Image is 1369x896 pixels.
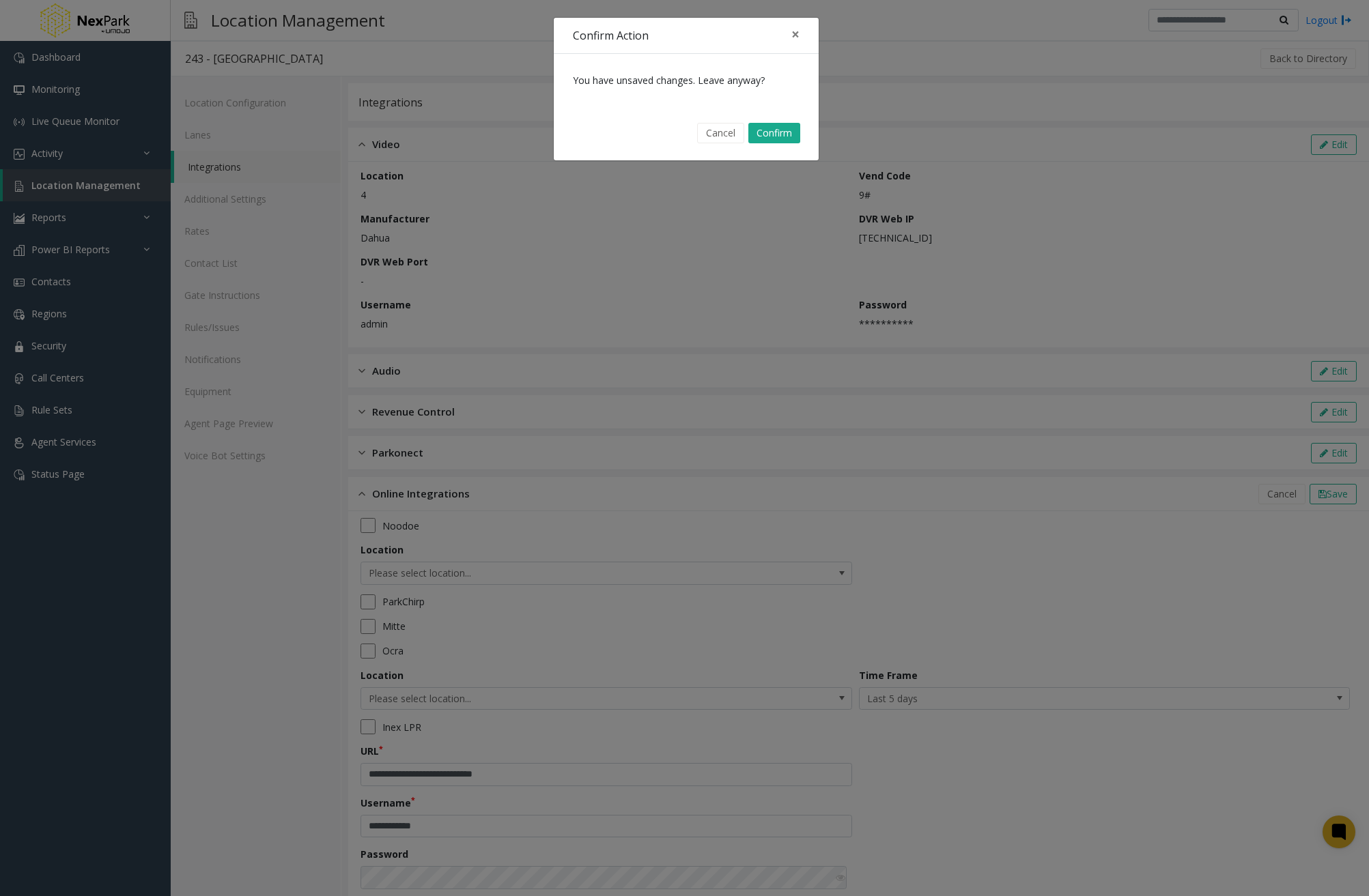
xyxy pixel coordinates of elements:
h4: Confirm Action [573,27,649,44]
button: Cancel [697,123,744,143]
div: You have unsaved changes. Leave anyway? [554,54,819,106]
button: Confirm [748,123,800,143]
button: Close [782,18,809,51]
span: × [791,25,800,44]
